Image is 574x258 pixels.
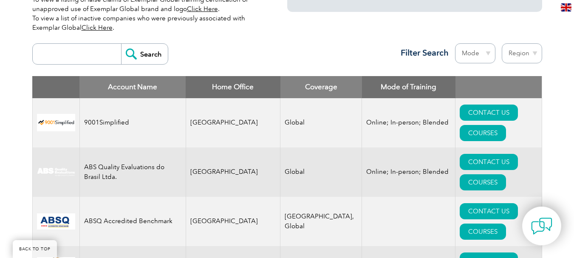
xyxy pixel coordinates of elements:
td: ABS Quality Evaluations do Brasil Ltda. [79,147,186,197]
img: en [561,3,571,11]
a: COURSES [460,125,506,141]
td: Global [280,98,362,147]
h3: Filter Search [396,48,449,58]
a: COURSES [460,224,506,240]
td: [GEOGRAPHIC_DATA] [186,147,280,197]
th: Mode of Training: activate to sort column ascending [362,76,455,98]
a: Click Here [82,24,113,31]
td: [GEOGRAPHIC_DATA], Global [280,197,362,246]
th: : activate to sort column ascending [455,76,542,98]
img: 37c9c059-616f-eb11-a812-002248153038-logo.png [37,114,75,131]
img: contact-chat.png [531,215,552,237]
a: CONTACT US [460,203,518,219]
td: Online; In-person; Blended [362,98,455,147]
a: CONTACT US [460,154,518,170]
td: Global [280,147,362,197]
input: Search [121,44,168,64]
td: [GEOGRAPHIC_DATA] [186,98,280,147]
td: 9001Simplified [79,98,186,147]
th: Home Office: activate to sort column ascending [186,76,280,98]
th: Coverage: activate to sort column ascending [280,76,362,98]
th: Account Name: activate to sort column descending [79,76,186,98]
img: c92924ac-d9bc-ea11-a814-000d3a79823d-logo.jpg [37,167,75,177]
a: BACK TO TOP [13,240,57,258]
a: Click Here [187,5,218,13]
td: Online; In-person; Blended [362,147,455,197]
img: cc24547b-a6e0-e911-a812-000d3a795b83-logo.png [37,213,75,230]
a: COURSES [460,174,506,190]
a: CONTACT US [460,105,518,121]
td: [GEOGRAPHIC_DATA] [186,197,280,246]
td: ABSQ Accredited Benchmark [79,197,186,246]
